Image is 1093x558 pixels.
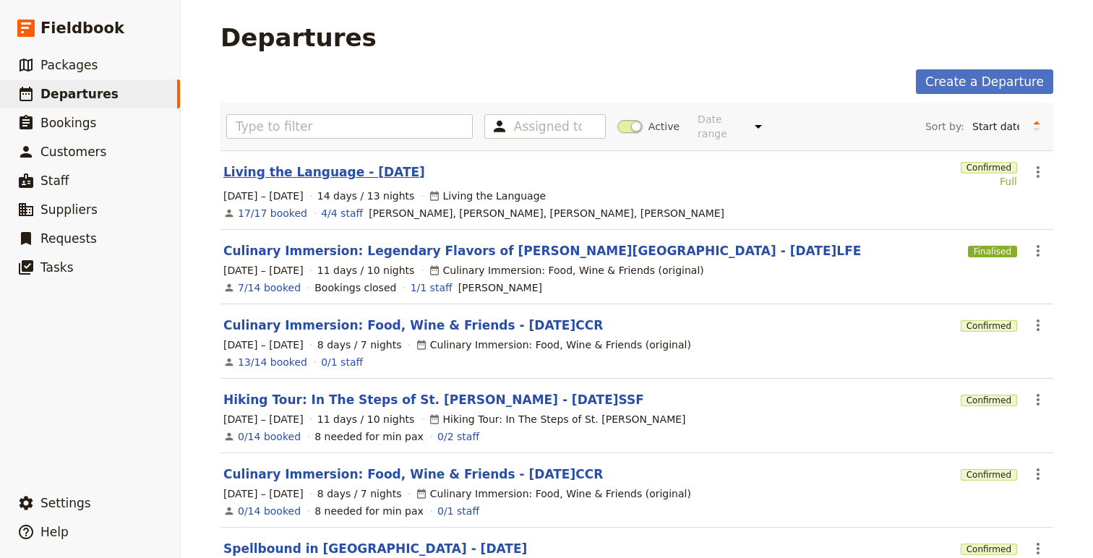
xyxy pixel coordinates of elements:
[968,246,1017,257] span: Finalised
[925,119,964,134] span: Sort by:
[220,23,377,52] h1: Departures
[40,173,69,188] span: Staff
[40,260,74,275] span: Tasks
[223,391,644,408] a: Hiking Tour: In The Steps of St. [PERSON_NAME] - [DATE]SSF
[238,429,301,444] a: View the bookings for this departure
[238,280,301,295] a: View the bookings for this departure
[1026,313,1050,338] button: Actions
[238,355,307,369] a: View the bookings for this departure
[223,242,861,259] a: Culinary Immersion: Legendary Flavors of [PERSON_NAME][GEOGRAPHIC_DATA] - [DATE]LFE
[40,87,119,101] span: Departures
[223,465,603,483] a: Culinary Immersion: Food, Wine & Friends - [DATE]CCR
[223,338,304,352] span: [DATE] – [DATE]
[429,263,704,278] div: Culinary Immersion: Food, Wine & Friends (original)
[458,280,542,295] span: Susy Patrito
[223,540,527,557] a: Spellbound in [GEOGRAPHIC_DATA] - [DATE]
[369,206,724,220] span: Giulia Massetti, Emma Sarti, Franco Locatelli, Anna Bonavita
[321,355,363,369] a: 0/1 staff
[223,263,304,278] span: [DATE] – [DATE]
[223,412,304,426] span: [DATE] – [DATE]
[317,412,415,426] span: 11 days / 10 nights
[40,496,91,510] span: Settings
[416,486,691,501] div: Culinary Immersion: Food, Wine & Friends (original)
[223,486,304,501] span: [DATE] – [DATE]
[429,412,686,426] div: Hiking Tour: In The Steps of St. [PERSON_NAME]
[437,504,479,518] a: 0/1 staff
[961,469,1017,481] span: Confirmed
[40,145,106,159] span: Customers
[314,280,396,295] div: Bookings closed
[40,58,98,72] span: Packages
[961,544,1017,555] span: Confirmed
[961,320,1017,332] span: Confirmed
[317,486,402,501] span: 8 days / 7 nights
[429,189,546,203] div: Living the Language
[1026,239,1050,263] button: Actions
[1026,387,1050,412] button: Actions
[314,504,424,518] div: 8 needed for min pax
[40,116,96,130] span: Bookings
[1026,116,1047,137] button: Change sort direction
[317,338,402,352] span: 8 days / 7 nights
[961,174,1017,189] div: Full
[514,118,582,135] input: Assigned to
[317,189,415,203] span: 14 days / 13 nights
[416,338,691,352] div: Culinary Immersion: Food, Wine & Friends (original)
[223,317,603,334] a: Culinary Immersion: Food, Wine & Friends - [DATE]CCR
[411,280,453,295] a: 1/1 staff
[961,395,1017,406] span: Confirmed
[317,263,415,278] span: 11 days / 10 nights
[223,163,425,181] a: Living the Language - [DATE]
[437,429,479,444] a: 0/2 staff
[961,162,1017,173] span: Confirmed
[40,525,69,539] span: Help
[321,206,363,220] a: 4/4 staff
[1026,462,1050,486] button: Actions
[40,202,98,217] span: Suppliers
[314,429,424,444] div: 8 needed for min pax
[916,69,1053,94] a: Create a Departure
[223,189,304,203] span: [DATE] – [DATE]
[1026,160,1050,184] button: Actions
[238,206,307,220] a: View the bookings for this departure
[226,114,473,139] input: Type to filter
[238,504,301,518] a: View the bookings for this departure
[40,231,97,246] span: Requests
[40,17,124,39] span: Fieldbook
[966,116,1026,137] select: Sort by:
[648,119,680,134] span: Active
